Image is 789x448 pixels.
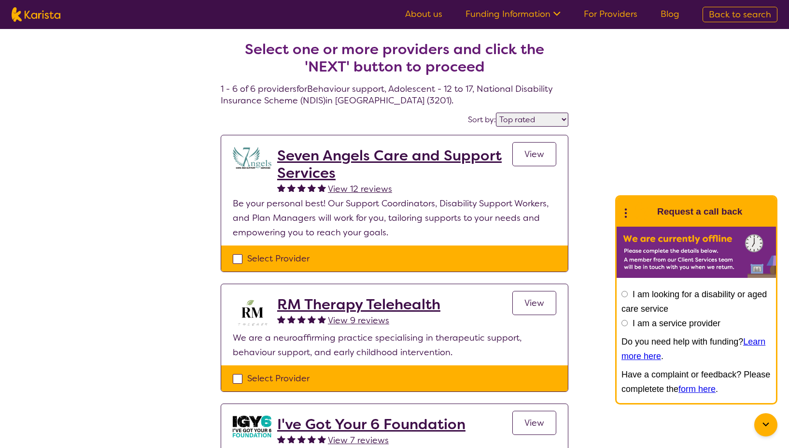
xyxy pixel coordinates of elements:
[287,435,296,443] img: fullstar
[621,334,771,363] p: Do you need help with funding? .
[233,416,271,437] img: aw0qclyvxjfem2oefjis.jpg
[584,8,637,20] a: For Providers
[465,8,561,20] a: Funding Information
[703,7,777,22] a: Back to search
[318,315,326,323] img: fullstar
[318,435,326,443] img: fullstar
[621,289,767,314] label: I am looking for a disability or aged care service
[287,315,296,323] img: fullstar
[678,384,716,394] a: form here
[277,315,285,323] img: fullstar
[468,115,496,125] label: Sort by:
[221,17,568,106] h4: 1 - 6 of 6 providers for Behaviour support , Adolescent - 12 to 17 , National Disability Insuranc...
[621,367,771,396] p: Have a complaint or feedback? Please completete the .
[617,227,776,278] img: Karista offline chat form to request call back
[277,147,512,182] a: Seven Angels Care and Support Services
[328,183,392,195] span: View 12 reviews
[233,296,271,331] img: b3hjthhf71fnbidirs13.png
[328,313,389,328] a: View 9 reviews
[657,204,742,219] h1: Request a call back
[232,41,557,75] h2: Select one or more providers and click the 'NEXT' button to proceed
[233,196,556,240] p: Be your personal best! Our Support Coordinators, Disability Support Workers, and Plan Managers wi...
[632,202,651,221] img: Karista
[524,297,544,309] span: View
[277,184,285,192] img: fullstar
[233,147,271,169] img: lugdbhoacugpbhbgex1l.png
[12,7,60,22] img: Karista logo
[709,9,771,20] span: Back to search
[318,184,326,192] img: fullstar
[512,411,556,435] a: View
[512,142,556,166] a: View
[524,417,544,429] span: View
[277,296,440,313] a: RM Therapy Telehealth
[233,331,556,360] p: We are a neuroaffirming practice specialising in therapeutic support, behaviour support, and earl...
[512,291,556,315] a: View
[297,315,306,323] img: fullstar
[633,318,720,328] label: I am a service provider
[308,435,316,443] img: fullstar
[524,148,544,160] span: View
[328,433,389,448] a: View 7 reviews
[308,184,316,192] img: fullstar
[297,184,306,192] img: fullstar
[277,435,285,443] img: fullstar
[277,416,465,433] a: I've Got Your 6 Foundation
[297,435,306,443] img: fullstar
[328,315,389,326] span: View 9 reviews
[328,182,392,196] a: View 12 reviews
[328,434,389,446] span: View 7 reviews
[287,184,296,192] img: fullstar
[405,8,442,20] a: About us
[308,315,316,323] img: fullstar
[661,8,679,20] a: Blog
